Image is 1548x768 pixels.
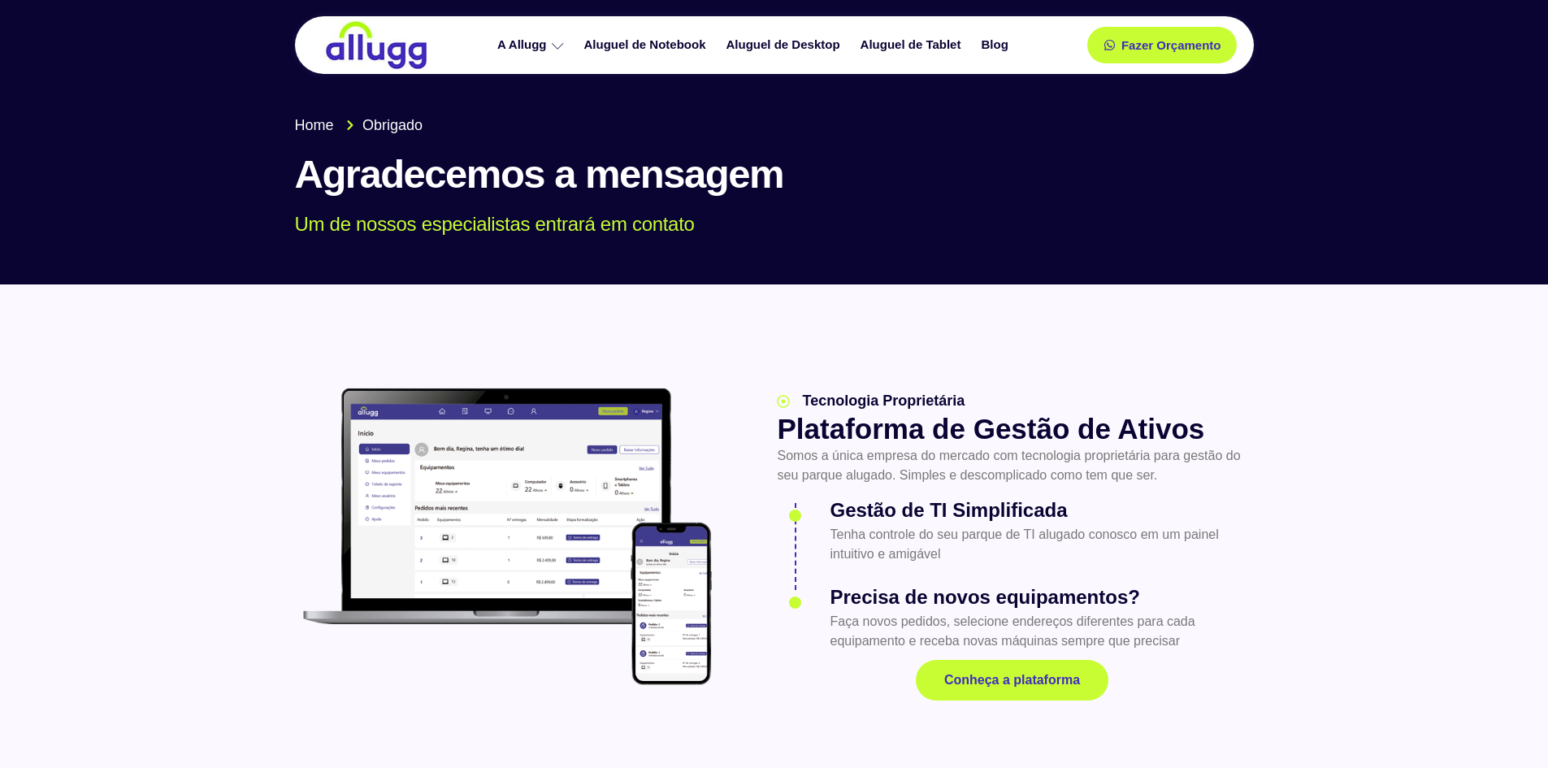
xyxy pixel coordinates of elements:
[295,115,334,137] span: Home
[830,612,1247,651] p: Faça novos pedidos, selecione endereços diferentes para cada equipamento e receba novas máquinas ...
[944,674,1080,687] span: Conheça a plataforma
[718,31,852,59] a: Aluguel de Desktop
[798,390,965,412] span: Tecnologia Proprietária
[1121,39,1221,51] span: Fazer Orçamento
[323,20,429,70] img: locação de TI é Allugg
[1255,560,1548,768] div: Widget de chat
[295,153,1254,197] h1: Agradecemos a mensagem
[777,412,1247,446] h2: Plataforma de Gestão de Ativos
[295,213,1230,236] p: Um de nossos especialistas entrará em contato
[830,525,1247,564] p: Tenha controle do seu parque de TI alugado conosco em um painel intuitivo e amigável
[295,381,721,693] img: plataforma allugg
[489,31,576,59] a: A Allugg
[973,31,1020,59] a: Blog
[777,446,1247,485] p: Somos a única empresa do mercado com tecnologia proprietária para gestão do seu parque alugado. S...
[1255,560,1548,768] iframe: Chat Widget
[358,115,423,137] span: Obrigado
[916,660,1108,701] a: Conheça a plataforma
[1087,27,1238,63] a: Fazer Orçamento
[830,583,1247,612] h3: Precisa de novos equipamentos?
[852,31,973,59] a: Aluguel de Tablet
[576,31,718,59] a: Aluguel de Notebook
[830,496,1247,525] h3: Gestão de TI Simplificada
